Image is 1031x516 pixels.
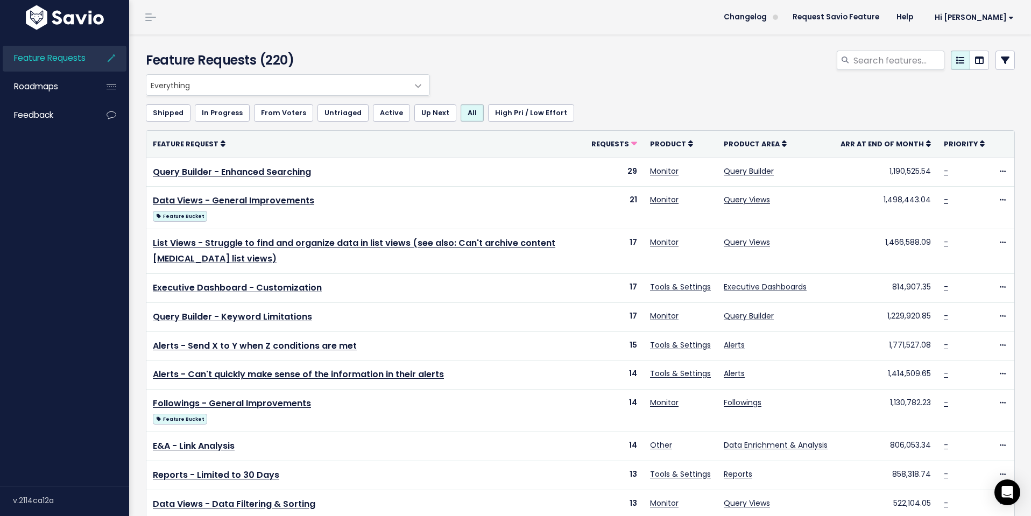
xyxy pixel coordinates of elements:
[944,469,948,479] a: -
[888,9,922,25] a: Help
[994,479,1020,505] div: Open Intercom Messenger
[944,138,985,149] a: Priority
[724,166,774,176] a: Query Builder
[724,440,828,450] a: Data Enrichment & Analysis
[650,166,679,176] a: Monitor
[153,166,311,178] a: Query Builder - Enhanced Searching
[153,412,207,425] a: Feature Bucket
[488,104,574,122] a: High Pri / Low Effort
[834,432,937,461] td: 806,053.34
[153,138,225,149] a: Feature Request
[650,281,711,292] a: Tools & Settings
[724,310,774,321] a: Query Builder
[153,209,207,222] a: Feature Bucket
[650,237,679,248] a: Monitor
[724,368,745,379] a: Alerts
[146,104,1015,122] ul: Filter feature requests
[834,302,937,331] td: 1,229,920.85
[724,138,787,149] a: Product Area
[834,461,937,490] td: 858,318.74
[153,498,315,510] a: Data Views - Data Filtering & Sorting
[944,139,978,149] span: Priority
[834,187,937,229] td: 1,498,443.04
[922,9,1022,26] a: Hi [PERSON_NAME]
[146,75,408,95] span: Everything
[591,138,637,149] a: Requests
[146,74,430,96] span: Everything
[650,194,679,205] a: Monitor
[153,368,444,380] a: Alerts - Can't quickly make sense of the information in their alerts
[650,469,711,479] a: Tools & Settings
[944,166,948,176] a: -
[834,273,937,302] td: 814,907.35
[153,340,357,352] a: Alerts - Send X to Y when Z conditions are met
[852,51,944,70] input: Search features...
[146,51,425,70] h4: Feature Requests (220)
[585,331,644,361] td: 15
[23,5,107,30] img: logo-white.9d6f32f41409.svg
[944,340,948,350] a: -
[784,9,888,25] a: Request Savio Feature
[650,397,679,408] a: Monitor
[650,440,672,450] a: Other
[585,273,644,302] td: 17
[14,81,58,92] span: Roadmaps
[153,237,555,265] a: List Views - Struggle to find and organize data in list views (see also: Can't archive content [M...
[650,139,686,149] span: Product
[585,229,644,274] td: 17
[585,361,644,390] td: 14
[585,158,644,187] td: 29
[944,368,948,379] a: -
[944,397,948,408] a: -
[944,498,948,508] a: -
[153,414,207,425] span: Feature Bucket
[724,194,770,205] a: Query Views
[585,461,644,490] td: 13
[650,368,711,379] a: Tools & Settings
[585,187,644,229] td: 21
[841,138,931,149] a: ARR at End of Month
[585,302,644,331] td: 17
[944,440,948,450] a: -
[153,194,314,207] a: Data Views - General Improvements
[834,361,937,390] td: 1,414,509.65
[724,139,780,149] span: Product Area
[834,158,937,187] td: 1,190,525.54
[14,52,86,63] span: Feature Requests
[585,390,644,432] td: 14
[317,104,369,122] a: Untriaged
[414,104,456,122] a: Up Next
[724,281,807,292] a: Executive Dashboards
[724,237,770,248] a: Query Views
[724,498,770,508] a: Query Views
[944,237,948,248] a: -
[153,397,311,409] a: Followings - General Improvements
[724,397,761,408] a: Followings
[724,13,767,21] span: Changelog
[153,211,207,222] span: Feature Bucket
[944,281,948,292] a: -
[146,104,190,122] a: Shipped
[650,340,711,350] a: Tools & Settings
[153,139,218,149] span: Feature Request
[944,194,948,205] a: -
[650,138,693,149] a: Product
[14,109,53,121] span: Feedback
[153,281,322,294] a: Executive Dashboard - Customization
[3,74,89,99] a: Roadmaps
[3,46,89,70] a: Feature Requests
[195,104,250,122] a: In Progress
[834,390,937,432] td: 1,130,782.23
[585,432,644,461] td: 14
[841,139,924,149] span: ARR at End of Month
[153,469,279,481] a: Reports - Limited to 30 Days
[3,103,89,128] a: Feedback
[373,104,410,122] a: Active
[254,104,313,122] a: From Voters
[650,310,679,321] a: Monitor
[461,104,484,122] a: All
[944,310,948,321] a: -
[935,13,1014,22] span: Hi [PERSON_NAME]
[650,498,679,508] a: Monitor
[153,440,235,452] a: E&A - Link Analysis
